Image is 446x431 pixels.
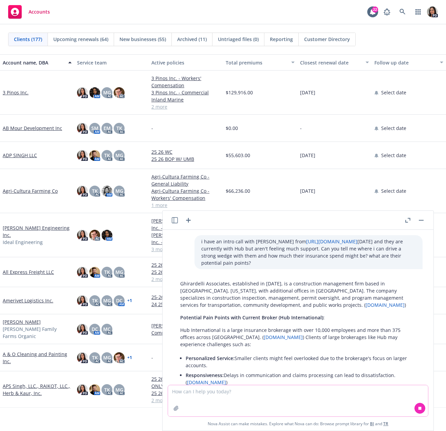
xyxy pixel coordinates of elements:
[3,187,58,194] a: Agri-Cultura Farming Co
[3,351,72,365] a: A & O Cleaning and Painting Inc.
[3,268,54,276] a: All Express Freight LLC
[116,297,123,304] span: DC
[77,59,146,66] div: Service team
[92,325,98,333] span: DC
[151,173,220,187] a: Agri-Cultura Farming Co - General Liability
[114,352,125,363] img: photo
[14,36,42,43] span: Clients (177)
[3,297,53,304] a: Amerivet Logistics Inc.
[151,294,220,301] a: 25-26 WC
[101,186,112,196] img: photo
[3,318,41,325] a: [PERSON_NAME]
[77,87,88,98] img: photo
[103,354,111,361] span: MG
[151,155,220,163] a: 25 26 BOP W/ UMB
[115,152,123,159] span: MG
[427,6,438,17] img: photo
[165,417,431,431] span: Nova Assist can make mistakes. Explore what Nova can do: Browse prompt library for and
[3,89,29,96] a: 3 Pinos Inc.
[92,297,98,304] span: TK
[89,150,100,161] img: photo
[300,152,315,159] span: [DATE]
[411,5,425,19] a: Switch app
[372,6,378,13] div: 22
[3,224,72,239] a: [PERSON_NAME] Engineering Inc.
[104,268,110,276] span: TK
[151,202,220,209] a: 1 more
[151,103,220,110] a: 2 more
[77,230,88,241] img: photo
[381,125,406,132] span: Select date
[381,187,406,194] span: Select date
[151,261,220,268] a: 25 26 PKGC (AUPD + Cargo)
[115,268,123,276] span: MG
[297,54,372,71] button: Closest renewal date
[226,125,238,132] span: $0.00
[3,239,43,246] span: Ideal Engineering
[218,36,259,43] span: Untriaged files (0)
[104,125,111,132] span: EM
[89,384,100,395] img: photo
[115,386,123,393] span: MG
[101,230,112,241] img: photo
[383,421,388,427] a: TR
[396,5,409,19] a: Search
[3,59,64,66] div: Account name, DBA
[77,352,88,363] img: photo
[151,354,153,361] span: -
[3,125,62,132] a: AB Mour Development Inc
[151,390,220,397] a: 25 26 XS
[114,87,125,98] img: photo
[201,238,416,266] p: i have an intro call with [PERSON_NAME] from [DATE] and they are currently with Hub but aren't fe...
[226,152,250,159] span: $55,603.00
[77,295,88,306] img: photo
[151,231,220,246] a: [PERSON_NAME] Engineering Inc. - General Liability
[151,89,220,103] a: 3 Pinos Inc. - Commercial Inland Marine
[77,123,88,134] img: photo
[300,187,315,194] span: [DATE]
[104,152,110,159] span: TK
[151,268,220,276] a: 25 26 WC
[151,75,220,89] a: 3 Pinos Inc. - Workers' Compensation
[92,354,98,361] span: TK
[186,372,224,378] span: Responsiveness:
[370,421,374,427] a: BI
[151,276,220,283] a: 2 more
[103,297,111,304] span: MG
[151,217,220,231] a: [PERSON_NAME] Engineering Inc. - Excess Liability
[151,322,220,336] a: [PERSON_NAME] - Workers' Compensation
[374,59,436,66] div: Follow up date
[180,314,324,321] span: Potential Pain Points with Current Broker (Hub International):
[151,375,220,390] a: 25 26 WILDOMAR LOCATION ONLY - BPP/BI
[89,230,100,241] img: photo
[149,54,223,71] button: Active policies
[186,355,416,369] p: Smaller clients might feel overlooked due to the brokerage's focus on larger accounts.
[151,59,220,66] div: Active policies
[180,280,416,308] p: Ghirardelli Associates, established in [DATE], is a construction management firm based in [GEOGRA...
[5,2,53,21] a: Accounts
[226,89,253,96] span: $129,916.00
[3,382,72,397] a: APS Singh, LLC., RAIKOT, LLC., Herb & Kaur, Inc.
[119,36,166,43] span: New businesses (55)
[226,59,287,66] div: Total premiums
[77,186,88,196] img: photo
[89,267,100,278] img: photo
[116,125,122,132] span: TK
[381,89,406,96] span: Select date
[92,187,98,194] span: TK
[304,36,350,43] span: Customer Directory
[115,187,123,194] span: MG
[77,267,88,278] img: photo
[3,152,37,159] a: ADP SINGH LLC
[74,54,149,71] button: Service team
[103,325,111,333] span: MC
[151,187,220,202] a: Agri-Cultura Farming Co - Workers' Compensation
[151,246,220,253] a: 3 more
[226,187,250,194] span: $66,236.00
[300,59,361,66] div: Closest renewal date
[300,89,315,96] span: [DATE]
[177,36,207,43] span: Archived (11)
[306,238,357,245] a: [URL][DOMAIN_NAME]
[180,326,416,348] p: Hub International is a large insurance brokerage with over 10,000 employees and more than 375 off...
[77,324,88,335] img: photo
